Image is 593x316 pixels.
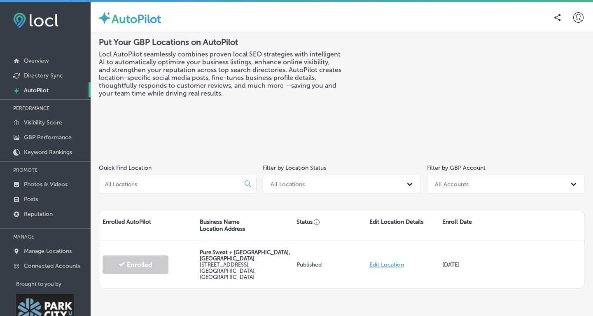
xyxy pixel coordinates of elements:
p: Connected Accounts [24,262,80,269]
label: Filter by Location Status [263,164,326,171]
p: AutoPilot [24,87,49,94]
button: Enrolled [103,255,168,274]
img: fda3e92497d09a02dc62c9cd864e3231.png [13,13,58,28]
a: Edit Location [369,261,404,268]
h3: Locl AutoPilot seamlessly combines proven local SEO strategies with intelligent AI to automatical... [99,50,342,97]
label: [STREET_ADDRESS] , [GEOGRAPHIC_DATA], [GEOGRAPHIC_DATA] [200,262,256,280]
label: AutoPilot [112,12,161,26]
div: Enrolled AutoPilot [99,210,196,241]
p: Directory Sync [24,72,63,79]
div: Business Name Location Address [196,210,294,241]
p: Manage Locations [24,248,72,255]
p: Brought to you by [16,281,91,287]
div: Enroll Date [439,210,512,241]
p: Posts [24,196,38,203]
div: All Locations [271,180,305,187]
h2: Put Your GBP Locations on AutoPilot [99,37,342,47]
div: Status [293,210,366,241]
p: Keyword Rankings [24,149,72,156]
iframe: Locl: AutoPilot Overview [390,37,585,146]
input: All Locations [104,180,238,188]
p: GBP Performance [24,134,72,141]
p: Pure Sweat + [GEOGRAPHIC_DATA], [GEOGRAPHIC_DATA] [200,249,290,262]
label: Quick Find Location [99,164,152,171]
div: Edit Location Details [366,210,439,241]
img: autopilot-icon [97,11,112,25]
p: Overview [24,57,49,64]
p: Visibility Score [24,119,62,126]
div: All Accounts [435,180,469,187]
p: Reputation [24,211,53,218]
p: Published [296,261,363,268]
div: [DATE] [439,253,512,276]
p: Photos & Videos [24,181,68,188]
label: Filter by GBP Account [427,164,486,171]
